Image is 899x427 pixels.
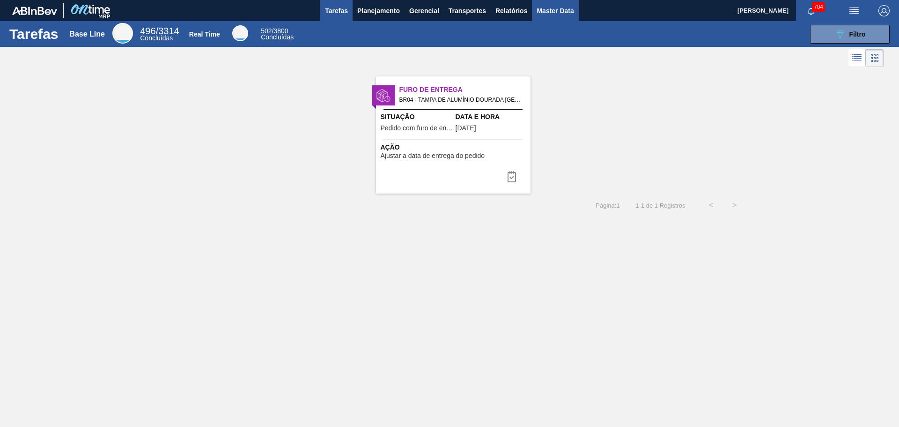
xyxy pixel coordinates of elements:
[140,26,155,36] span: 496
[140,26,179,36] span: / 3314
[456,125,476,132] span: 27/08/2025,
[261,27,288,35] span: / 3800
[849,30,866,38] span: Filtro
[700,194,723,217] button: <
[399,85,531,95] span: Furo de Entrega
[501,167,523,186] button: icon-task complete
[878,5,890,16] img: Logout
[723,194,746,217] button: >
[140,34,173,42] span: Concluídas
[848,49,866,67] div: Visão em Lista
[506,171,517,182] img: icon-task complete
[12,7,57,15] img: TNhmsLtSVTkK8tSr43FrP2fwEKptu5GPRR3wAAAABJRU5ErkJggg==
[112,23,133,44] div: Base Line
[381,125,453,132] span: Pedido com furo de entrega
[9,29,59,39] h1: Tarefas
[140,27,179,41] div: Base Line
[537,5,574,16] span: Master Data
[261,28,294,40] div: Real Time
[69,30,105,38] div: Base Line
[325,5,348,16] span: Tarefas
[596,202,619,209] span: Página : 1
[501,167,523,186] div: Completar tarefa: 29886707
[357,5,400,16] span: Planejamento
[495,5,527,16] span: Relatórios
[796,4,826,17] button: Notificações
[189,30,220,38] div: Real Time
[866,49,884,67] div: Visão em Cards
[232,25,248,41] div: Real Time
[812,2,825,12] span: 704
[381,112,453,122] span: Situação
[449,5,486,16] span: Transportes
[261,27,272,35] span: 502
[376,89,391,103] img: status
[848,5,860,16] img: userActions
[810,25,890,44] button: Filtro
[634,202,685,209] span: 1 - 1 de 1 Registros
[399,95,523,105] span: BR04 - TAMPA DE ALUMÍNIO DOURADA TAB PRATA MINAS Pedido - 2003731
[381,152,485,159] span: Ajustar a data de entrega do pedido
[409,5,439,16] span: Gerencial
[381,142,528,152] span: Ação
[261,33,294,41] span: Concluídas
[456,112,528,122] span: Data e Hora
